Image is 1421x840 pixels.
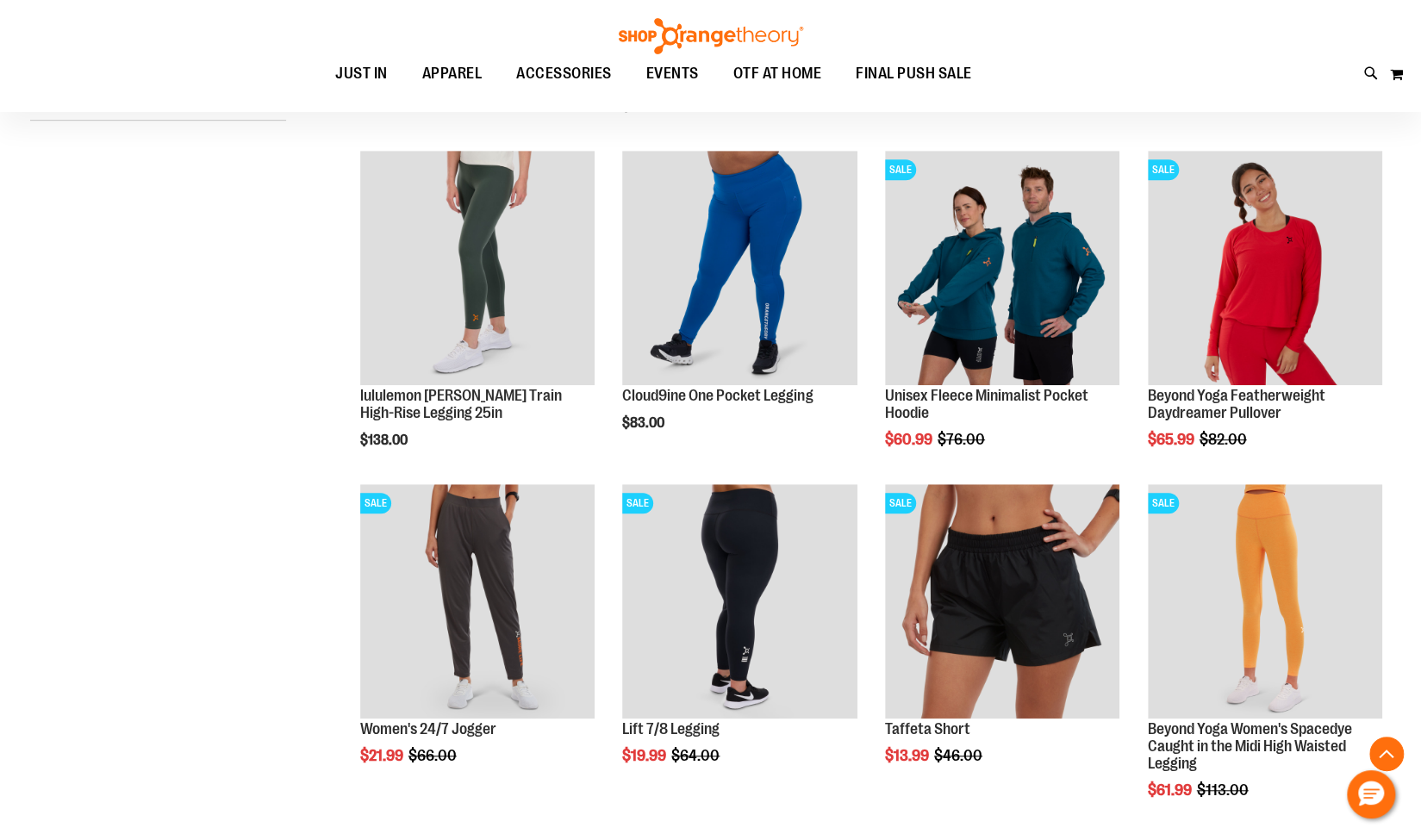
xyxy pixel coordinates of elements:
a: Unisex Fleece Minimalist Pocket Hoodie [885,387,1088,421]
span: $82.00 [1200,431,1250,448]
span: FINAL PUSH SALE [856,54,972,93]
span: $21.99 [360,747,406,764]
a: lululemon [PERSON_NAME] Train High-Rise Legging 25in [360,387,562,421]
a: APPAREL [405,54,500,93]
a: Product image for Beyond Yoga Featherweight Daydreamer PulloverSALE [1148,151,1382,388]
div: product [352,476,603,808]
div: product [352,142,603,492]
span: $61.99 [1148,781,1194,799]
span: $13.99 [885,747,932,764]
img: Unisex Fleece Minimalist Pocket Hoodie [885,151,1119,385]
a: Women's 24/7 Jogger [360,720,496,737]
span: APPAREL [422,54,483,93]
span: SALE [360,493,391,513]
button: Hello, have a question? Let’s chat. [1347,770,1395,818]
a: Beyond Yoga Featherweight Daydreamer Pullover [1148,387,1325,421]
a: FINAL PUSH SALE [838,54,989,94]
span: $83.00 [622,415,667,431]
img: Product image for Beyond Yoga Featherweight Daydreamer Pullover [1148,151,1382,385]
div: product [614,142,865,475]
span: $19.99 [622,747,669,764]
span: OTF AT HOME [733,54,822,93]
a: Main Image of Taffeta ShortSALE [885,484,1119,721]
a: Beyond Yoga Women's Spacedye Caught in the Midi High Waisted Legging [1148,720,1352,772]
span: $46.00 [934,747,985,764]
img: Product image for Beyond Yoga Womens Spacedye Caught in the Midi High Waisted Legging [1148,484,1382,719]
span: ACCESSORIES [516,54,612,93]
div: product [1139,142,1391,492]
div: product [876,476,1128,808]
span: SALE [885,493,916,513]
a: 2024 October Lift 7/8 LeggingSALE [622,484,857,721]
a: Taffeta Short [885,720,970,737]
a: JUST IN [318,54,405,94]
span: $65.99 [1148,431,1197,448]
span: $138.00 [360,432,410,448]
span: SALE [622,493,653,513]
a: OTF AT HOME [716,54,839,94]
span: SALE [1148,493,1179,513]
img: 2024 October Lift 7/8 Legging [622,484,857,719]
a: Main view of 2024 October lululemon Wunder Train High-Rise [360,151,595,388]
button: Back To Top [1369,737,1404,771]
span: $76.00 [938,431,988,448]
a: Product image for 24/7 JoggerSALE [360,484,595,721]
a: EVENTS [629,54,716,94]
a: Product image for Beyond Yoga Womens Spacedye Caught in the Midi High Waisted LeggingSALE [1148,484,1382,721]
a: Lift 7/8 Legging [622,720,720,737]
img: Shop Orangetheory [616,18,806,54]
span: $113.00 [1197,781,1251,799]
div: product [614,476,865,808]
span: $60.99 [885,431,935,448]
span: EVENTS [646,54,699,93]
img: Cloud9ine One Pocket Legging [622,151,857,385]
a: Cloud9ine One Pocket Legging [622,151,857,388]
span: $66.00 [408,747,459,764]
a: Cloud9ine One Pocket Legging [622,387,813,404]
a: ACCESSORIES [499,54,629,94]
img: Main Image of Taffeta Short [885,484,1119,719]
img: Main view of 2024 October lululemon Wunder Train High-Rise [360,151,595,385]
div: product [876,142,1128,492]
span: SALE [885,159,916,180]
a: Unisex Fleece Minimalist Pocket HoodieSALE [885,151,1119,388]
span: SALE [1148,159,1179,180]
span: JUST IN [335,54,388,93]
img: Product image for 24/7 Jogger [360,484,595,719]
span: $64.00 [671,747,722,764]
